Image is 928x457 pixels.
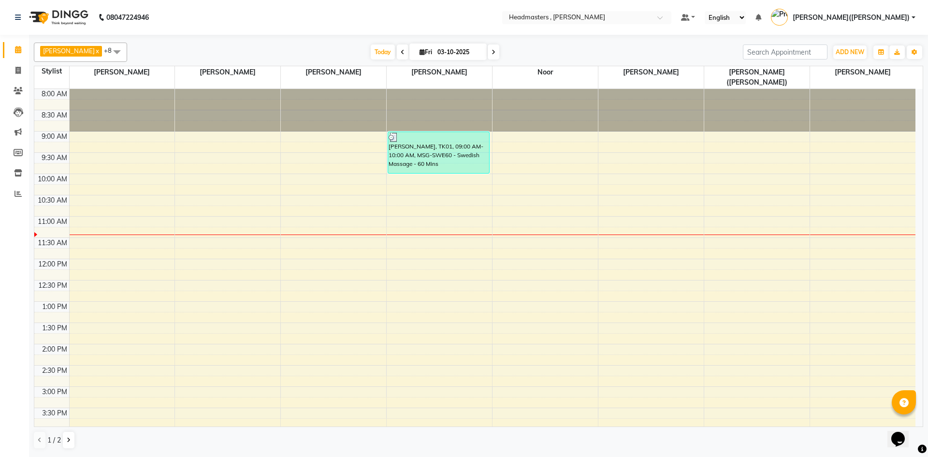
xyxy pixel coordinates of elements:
span: [PERSON_NAME] [810,66,915,78]
a: x [95,47,99,55]
span: Noor [493,66,598,78]
div: 1:30 PM [40,323,69,333]
span: [PERSON_NAME]([PERSON_NAME]) [793,13,910,23]
div: 12:30 PM [36,280,69,291]
input: Search Appointment [743,44,827,59]
div: 9:00 AM [40,132,69,142]
div: 3:30 PM [40,408,69,418]
iframe: chat widget [887,418,918,447]
div: 2:00 PM [40,344,69,354]
img: logo [25,4,91,31]
div: 2:30 PM [40,366,69,376]
img: Pramod gupta(shaurya) [771,9,788,26]
div: 10:30 AM [36,195,69,206]
div: 3:00 PM [40,387,69,397]
span: Fri [417,48,435,56]
div: 11:00 AM [36,217,69,227]
div: 9:30 AM [40,153,69,163]
span: [PERSON_NAME] [281,66,386,78]
span: [PERSON_NAME] [43,47,95,55]
button: ADD NEW [833,45,867,59]
div: 12:00 PM [36,259,69,269]
span: [PERSON_NAME]([PERSON_NAME]) [704,66,810,88]
div: [PERSON_NAME], TK01, 09:00 AM-10:00 AM, MSG-SWE60 - Swedish Massage - 60 Mins [388,132,489,173]
span: +8 [104,46,119,54]
div: Stylist [34,66,69,76]
div: 10:00 AM [36,174,69,184]
input: 2025-10-03 [435,45,483,59]
span: Today [371,44,395,59]
span: [PERSON_NAME] [387,66,492,78]
div: 8:30 AM [40,110,69,120]
div: 8:00 AM [40,89,69,99]
span: [PERSON_NAME] [70,66,175,78]
span: ADD NEW [836,48,864,56]
div: 1:00 PM [40,302,69,312]
span: 1 / 2 [47,435,61,445]
span: [PERSON_NAME] [175,66,280,78]
span: [PERSON_NAME] [598,66,704,78]
div: 11:30 AM [36,238,69,248]
b: 08047224946 [106,4,149,31]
